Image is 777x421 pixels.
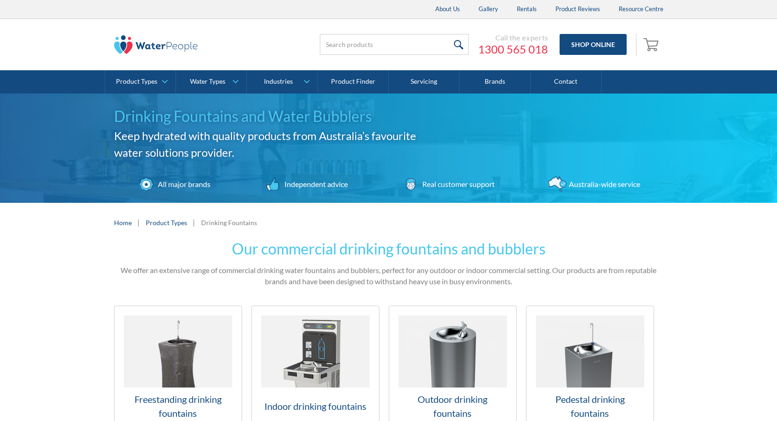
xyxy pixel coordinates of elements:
div: Drinking Fountains [201,218,257,227]
a: Home [114,218,132,227]
h3: Indoor drinking fountains [261,399,370,413]
a: Product Types [105,70,176,94]
div: | [192,217,196,228]
a: Open cart [641,33,663,56]
input: Search products [320,34,469,55]
a: Industries [247,70,317,94]
p: We offer an extensive range of commercial drinking water fountains and bubblers, perfect for any ... [114,265,663,287]
a: Contact [531,70,601,94]
div: Real customer support [420,179,495,190]
a: Water Types [176,70,246,94]
a: Brands [459,70,530,94]
h3: Pedestal drinking fountains [536,392,644,420]
div: Product Types [116,78,157,86]
div: All major brands [155,179,210,190]
h2: Keep hydrated with quality products from Australia’s favourite water solutions provider. [114,127,431,161]
a: Shop Online [560,34,627,55]
div: | [136,217,141,228]
div: Industries [264,78,293,86]
div: Independent advice [282,179,348,190]
h3: Outdoor drinking fountains [399,392,507,420]
img: shopping cart [643,37,661,52]
div: Water Types [190,78,225,86]
a: Servicing [389,70,459,94]
h2: Our commercial drinking fountains and bubblers [114,238,663,260]
a: Product Finder [318,70,389,94]
a: 1300 565 018 [478,42,548,56]
h3: Freestanding drinking fountains [124,392,232,420]
div: Call the experts [478,33,548,42]
a: Product Types [146,218,187,227]
div: Australia-wide service [567,179,640,190]
img: The Water People [114,35,198,54]
h1: Drinking Fountains and Water Bubblers [114,105,431,127]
